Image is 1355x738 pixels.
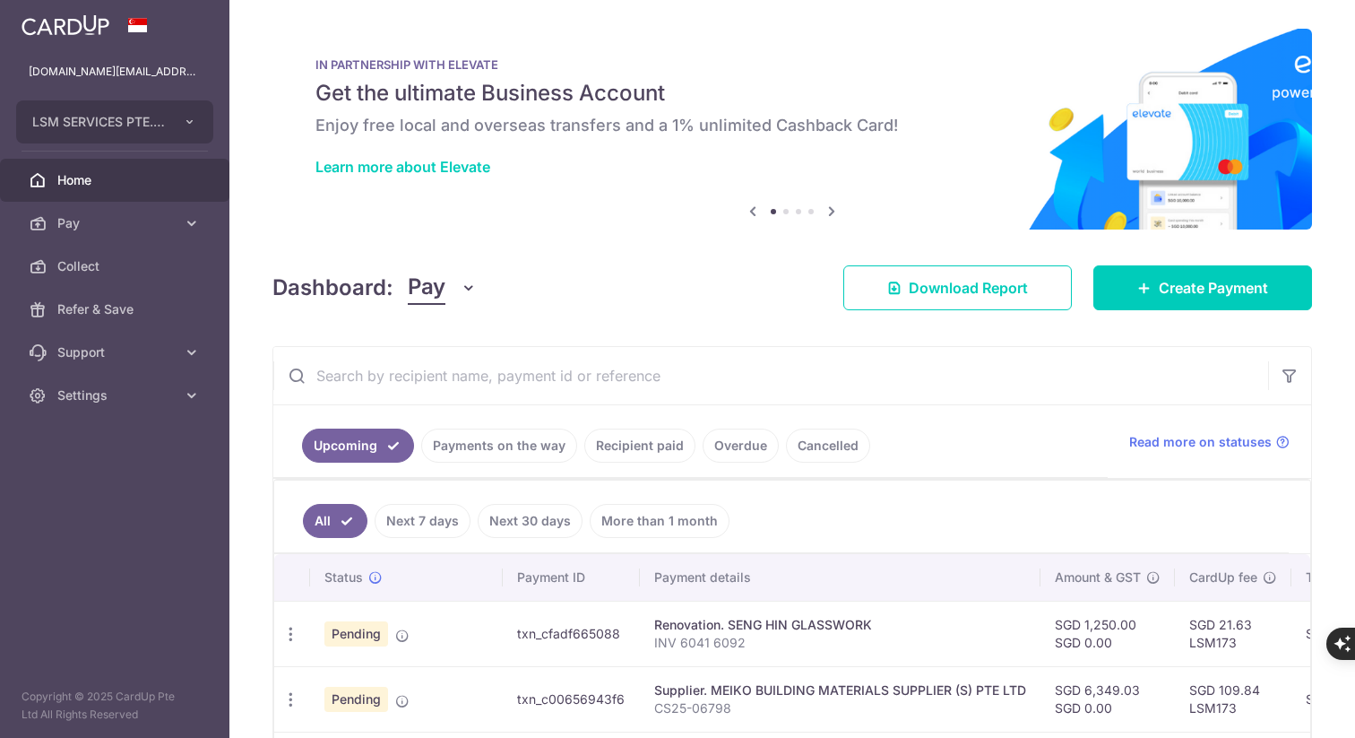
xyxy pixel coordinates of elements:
[1129,433,1290,451] a: Read more on statuses
[786,429,870,463] a: Cancelled
[32,113,165,131] span: LSM SERVICES PTE. LTD.
[16,100,213,143] button: LSM SERVICES PTE. LTD.
[22,14,109,36] img: CardUp
[654,682,1026,699] div: Supplier. MEIKO BUILDING MATERIALS SUPPLIER (S) PTE LTD
[909,277,1028,299] span: Download Report
[57,214,176,232] span: Pay
[1189,569,1257,586] span: CardUp fee
[703,429,779,463] a: Overdue
[503,601,640,666] td: txn_cfadf665088
[590,504,729,538] a: More than 1 month
[375,504,470,538] a: Next 7 days
[315,158,490,176] a: Learn more about Elevate
[57,257,176,275] span: Collect
[273,347,1268,404] input: Search by recipient name, payment id or reference
[584,429,695,463] a: Recipient paid
[503,554,640,601] th: Payment ID
[1093,265,1312,310] a: Create Payment
[303,504,367,538] a: All
[421,429,577,463] a: Payments on the way
[1239,684,1337,729] iframe: Opens a widget where you can find more information
[272,272,393,304] h4: Dashboard:
[57,343,176,361] span: Support
[503,666,640,732] td: txn_c00656943f6
[654,634,1026,652] p: INV 6041 6092
[57,300,176,318] span: Refer & Save
[57,386,176,404] span: Settings
[315,115,1269,136] h6: Enjoy free local and overseas transfers and a 1% unlimited Cashback Card!
[29,63,201,81] p: [DOMAIN_NAME][EMAIL_ADDRESS][DOMAIN_NAME]
[324,687,388,712] span: Pending
[315,57,1269,72] p: IN PARTNERSHIP WITH ELEVATE
[302,429,414,463] a: Upcoming
[315,79,1269,108] h5: Get the ultimate Business Account
[654,616,1026,634] div: Renovation. SENG HIN GLASSWORK
[408,271,477,305] button: Pay
[57,171,176,189] span: Home
[478,504,583,538] a: Next 30 days
[1175,666,1291,732] td: SGD 109.84 LSM173
[408,271,445,305] span: Pay
[1159,277,1268,299] span: Create Payment
[843,265,1072,310] a: Download Report
[324,621,388,647] span: Pending
[1129,433,1272,451] span: Read more on statuses
[654,699,1026,717] p: CS25-06798
[1175,601,1291,666] td: SGD 21.63 LSM173
[1055,569,1141,586] span: Amount & GST
[1040,666,1175,732] td: SGD 6,349.03 SGD 0.00
[640,554,1040,601] th: Payment details
[324,569,363,586] span: Status
[272,29,1312,230] img: Renovation banner
[1040,601,1175,666] td: SGD 1,250.00 SGD 0.00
